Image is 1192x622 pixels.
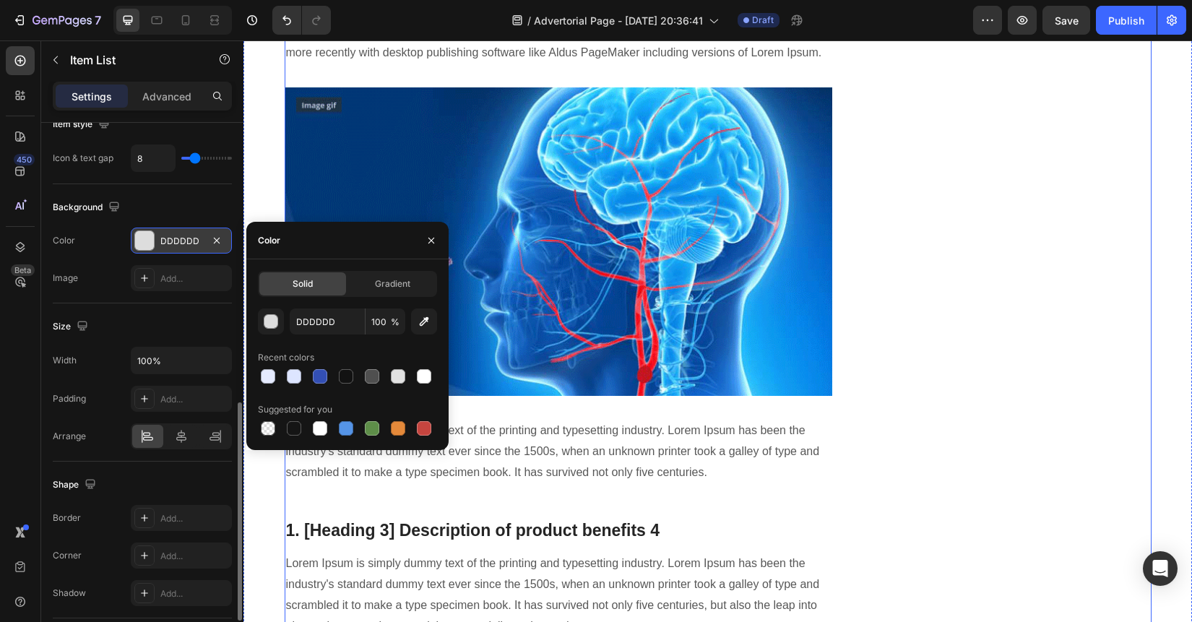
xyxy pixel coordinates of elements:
div: Beta [11,264,35,276]
div: Suggested for you [258,403,332,416]
div: Undo/Redo [272,6,331,35]
div: Icon & text gap [53,152,113,165]
input: Auto [131,347,231,373]
div: Add... [160,393,228,406]
div: Add... [160,550,228,563]
div: Arrange [53,430,86,443]
input: Eg: FFFFFF [290,308,365,334]
span: % [391,316,400,329]
div: Open Intercom Messenger [1143,551,1178,586]
div: Color [53,234,75,247]
div: Recent colors [258,351,314,364]
div: Padding [53,392,86,405]
p: Item List [70,51,193,69]
div: Shadow [53,587,86,600]
div: Add... [160,587,228,600]
span: Solid [293,277,313,290]
button: Publish [1096,6,1157,35]
div: Background [53,198,123,217]
div: Add... [160,512,228,525]
div: Width [53,354,77,367]
p: Advanced [142,89,191,104]
div: DDDDDD [160,235,202,248]
div: Border [53,511,81,524]
p: Settings [72,89,112,104]
div: Color [258,234,280,247]
button: 7 [6,6,108,35]
input: Auto [131,145,175,171]
span: Gradient [375,277,410,290]
iframe: Design area [243,40,1192,622]
div: Image [53,272,78,285]
div: Shape [53,475,99,495]
button: Save [1042,6,1090,35]
span: Save [1055,14,1079,27]
span: Advertorial Page - [DATE] 20:36:41 [534,13,703,28]
span: / [527,13,531,28]
p: 7 [95,12,101,29]
div: Add... [160,272,228,285]
div: 450 [14,154,35,165]
div: Corner [53,549,82,562]
div: Publish [1108,13,1144,28]
div: Item style [53,115,113,134]
span: Draft [752,14,774,27]
div: Size [53,317,91,337]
